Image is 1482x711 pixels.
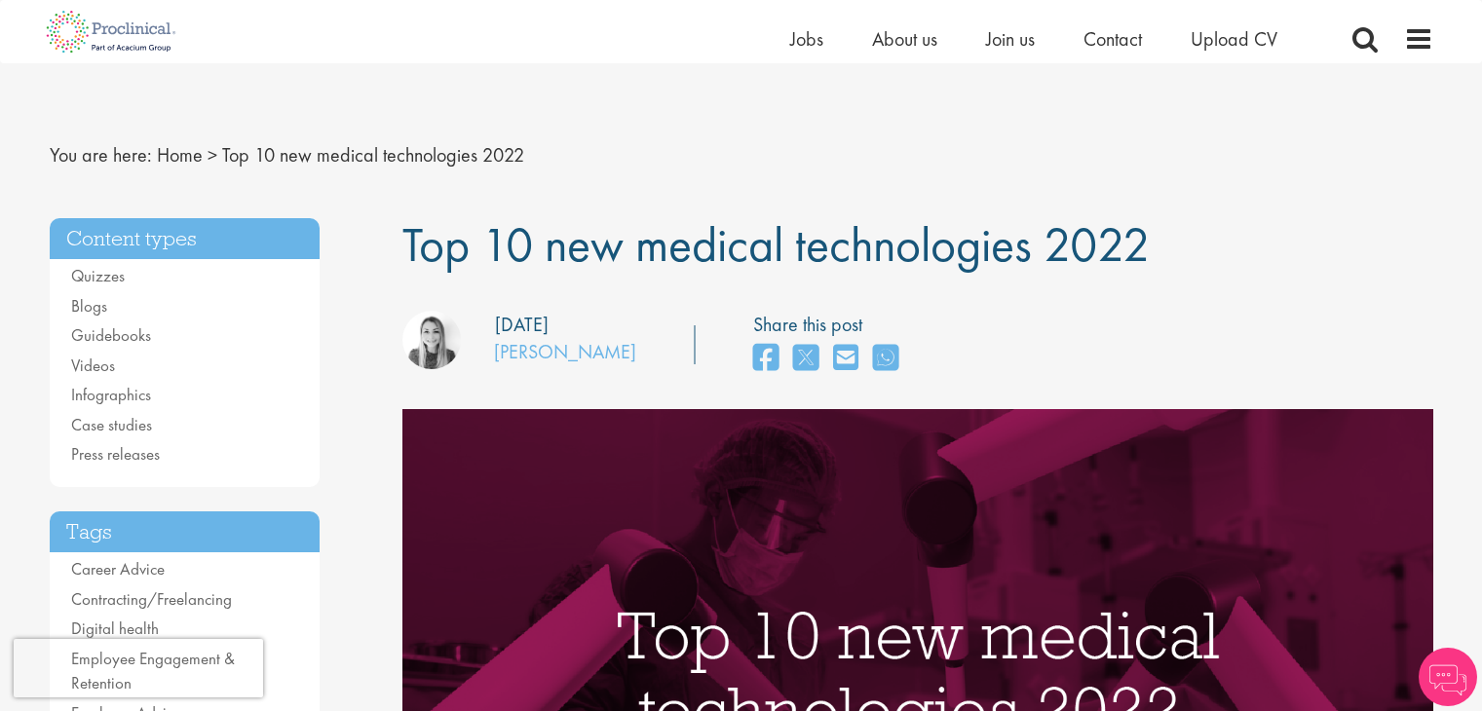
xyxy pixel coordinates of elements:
[71,384,151,405] a: Infographics
[753,338,779,380] a: share on facebook
[157,142,203,168] a: breadcrumb link
[71,617,159,639] a: Digital health
[71,588,232,610] a: Contracting/Freelancing
[1419,648,1477,706] img: Chatbot
[495,311,549,339] div: [DATE]
[402,311,461,369] img: Hannah Burke
[402,213,1150,276] span: Top 10 new medical technologies 2022
[1191,26,1277,52] a: Upload CV
[494,339,636,364] a: [PERSON_NAME]
[208,142,217,168] span: >
[833,338,858,380] a: share on email
[873,338,898,380] a: share on whats app
[14,639,263,697] iframe: reCAPTCHA
[71,558,165,580] a: Career Advice
[71,443,160,465] a: Press releases
[790,26,823,52] a: Jobs
[793,338,818,380] a: share on twitter
[71,355,115,376] a: Videos
[50,218,321,260] h3: Content types
[50,142,152,168] span: You are here:
[50,511,321,553] h3: Tags
[872,26,937,52] a: About us
[986,26,1035,52] a: Join us
[71,295,107,317] a: Blogs
[753,311,908,339] label: Share this post
[71,324,151,346] a: Guidebooks
[71,414,152,435] a: Case studies
[222,142,524,168] span: Top 10 new medical technologies 2022
[1083,26,1142,52] a: Contact
[71,265,125,286] a: Quizzes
